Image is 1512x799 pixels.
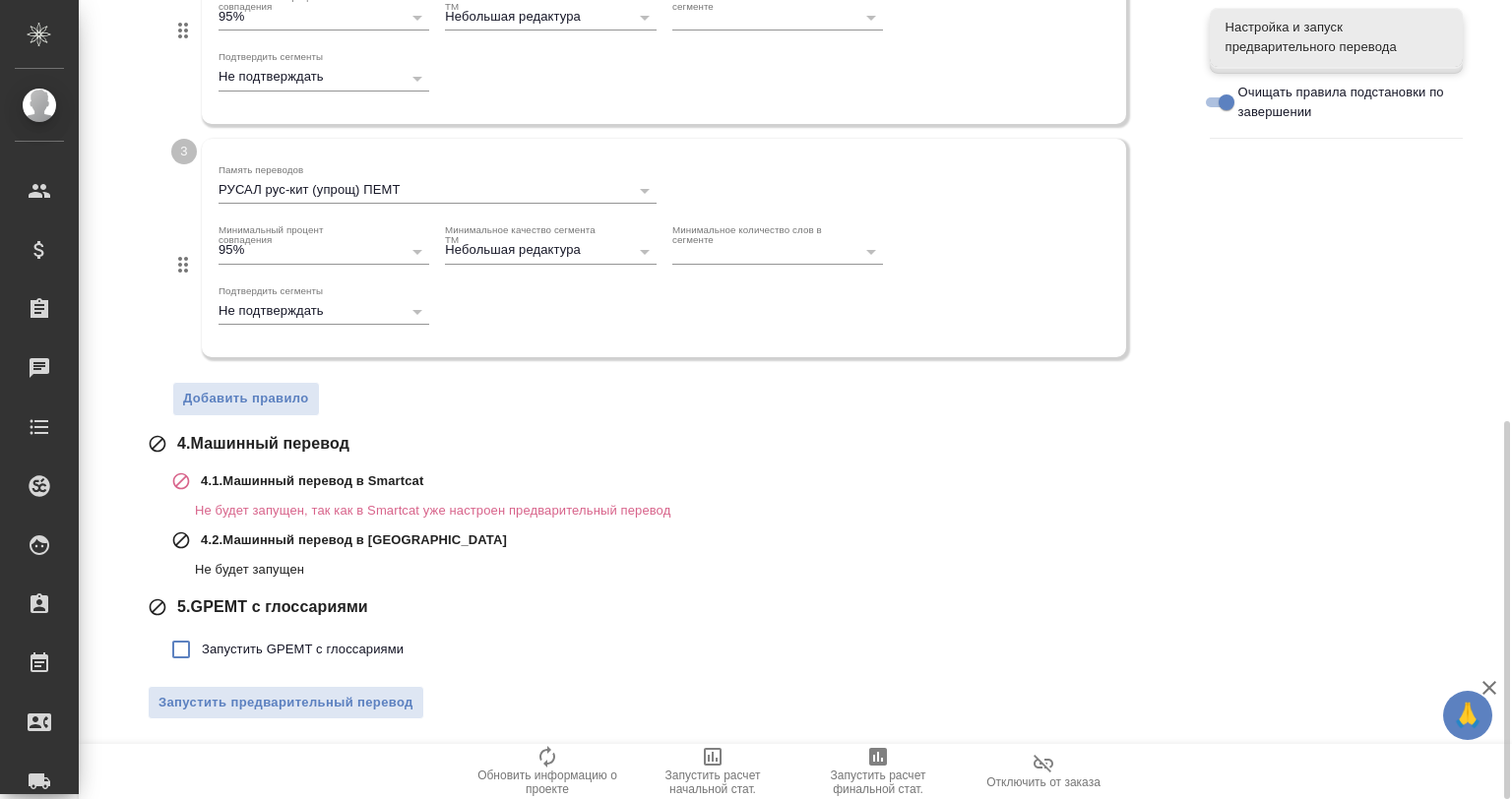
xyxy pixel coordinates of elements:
[177,595,368,619] span: 5 . GPEMT с глоссариями
[1226,18,1447,57] span: Настройка и запуск предварительного перевода
[219,52,323,62] label: Подтвердить сегменты
[148,434,167,454] svg: Этап не будет запущен
[158,692,413,714] span: Запустить предварительный перевод
[807,768,949,796] span: Запустить расчет финальной стат.
[195,560,1180,580] p: Не будет запущен
[177,432,349,456] span: 4 . Машинный перевод
[219,285,323,295] label: Подтвердить сегменты
[201,530,507,550] p: 4 . 2 . Машинный перевод в [GEOGRAPHIC_DATA]
[476,768,618,796] span: Обновить информацию о проекте
[672,225,831,245] label: Минимальное количество слов в сегменте
[1238,83,1448,122] span: Очищать правила подстановки по завершении
[201,471,423,491] p: 4 . 1 . Машинный перевод в Smartcat
[986,775,1101,789] span: Отключить от заказа
[1210,8,1463,67] div: Настройка и запуск предварительного перевода
[202,640,404,659] span: Запустить GPEMT с глоссариями
[195,501,1180,521] p: Не будет запущен, так как в Smartcat уже настроен предварительный перевод
[171,530,191,550] svg: Этап не будет запущен
[1451,695,1484,736] span: 🙏
[961,744,1126,799] button: Отключить от заказа
[795,744,961,799] button: Запустить расчет финальной стат.
[172,382,320,416] button: Добавить правило
[1443,691,1492,740] button: 🙏
[148,686,424,720] button: Запустить предварительный перевод
[180,142,187,161] p: 3
[445,225,603,245] label: Минимальное качество сегмента TM
[148,597,167,617] svg: Этап не будет запущен
[642,768,784,796] span: Запустить расчет начальной стат.
[171,471,191,491] svg: Невозможно запустить этап
[219,164,303,174] label: Память переводов
[630,744,795,799] button: Запустить расчет начальной стат.
[219,225,377,245] label: Минимальный процент совпадения
[465,744,630,799] button: Обновить информацию о проекте
[183,388,309,410] span: Добавить правило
